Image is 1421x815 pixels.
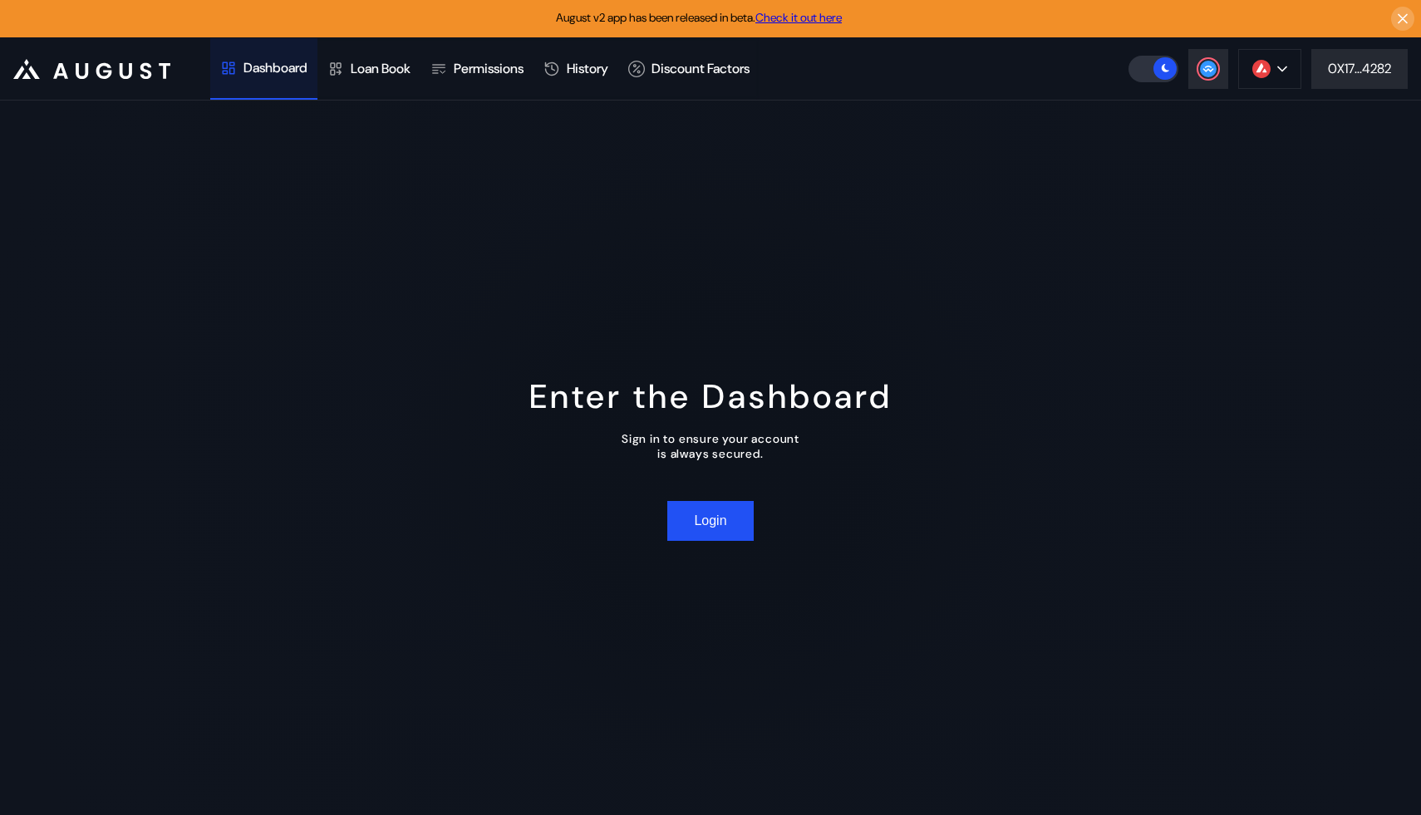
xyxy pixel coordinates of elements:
[1252,60,1271,78] img: chain logo
[243,59,307,76] div: Dashboard
[1311,49,1408,89] button: 0X17...4282
[755,10,842,25] a: Check it out here
[351,60,411,77] div: Loan Book
[533,38,618,100] a: History
[1238,49,1301,89] button: chain logo
[210,38,317,100] a: Dashboard
[529,375,892,418] div: Enter the Dashboard
[1328,60,1391,77] div: 0X17...4282
[317,38,420,100] a: Loan Book
[667,501,753,541] button: Login
[420,38,533,100] a: Permissions
[651,60,750,77] div: Discount Factors
[622,431,799,461] div: Sign in to ensure your account is always secured.
[556,10,842,25] span: August v2 app has been released in beta.
[454,60,524,77] div: Permissions
[618,38,760,100] a: Discount Factors
[567,60,608,77] div: History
